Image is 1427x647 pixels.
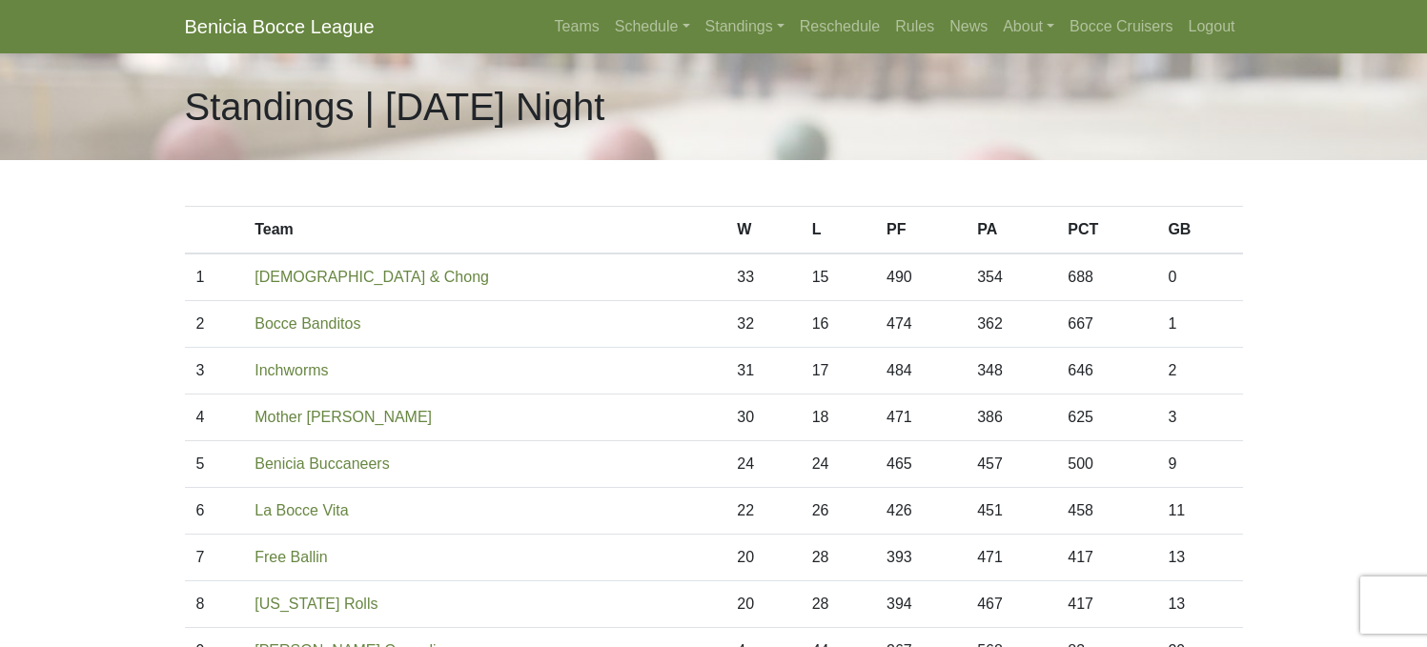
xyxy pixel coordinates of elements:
[1056,207,1156,254] th: PCT
[1056,253,1156,301] td: 688
[966,488,1056,535] td: 451
[1156,488,1242,535] td: 11
[1056,488,1156,535] td: 458
[875,535,966,581] td: 393
[801,253,875,301] td: 15
[875,207,966,254] th: PF
[792,8,888,46] a: Reschedule
[801,535,875,581] td: 28
[1181,8,1243,46] a: Logout
[185,84,605,130] h1: Standings | [DATE] Night
[1056,301,1156,348] td: 667
[185,488,244,535] td: 6
[185,8,375,46] a: Benicia Bocce League
[725,394,800,441] td: 30
[966,207,1056,254] th: PA
[185,348,244,394] td: 3
[185,394,244,441] td: 4
[801,441,875,488] td: 24
[725,441,800,488] td: 24
[1056,394,1156,441] td: 625
[875,581,966,628] td: 394
[1056,535,1156,581] td: 417
[1056,348,1156,394] td: 646
[875,253,966,301] td: 490
[255,315,360,332] a: Bocce Banditos
[1156,348,1242,394] td: 2
[255,549,327,565] a: Free Ballin
[801,394,875,441] td: 18
[725,348,800,394] td: 31
[887,8,942,46] a: Rules
[255,502,348,518] a: La Bocce Vita
[966,581,1056,628] td: 467
[725,207,800,254] th: W
[801,488,875,535] td: 26
[1156,207,1242,254] th: GB
[255,596,377,612] a: [US_STATE] Rolls
[243,207,725,254] th: Team
[966,253,1056,301] td: 354
[255,362,328,378] a: Inchworms
[966,394,1056,441] td: 386
[942,8,995,46] a: News
[966,535,1056,581] td: 471
[1156,301,1242,348] td: 1
[1156,441,1242,488] td: 9
[1156,394,1242,441] td: 3
[607,8,698,46] a: Schedule
[801,207,875,254] th: L
[875,441,966,488] td: 465
[966,441,1056,488] td: 457
[995,8,1062,46] a: About
[966,301,1056,348] td: 362
[1056,581,1156,628] td: 417
[185,441,244,488] td: 5
[725,488,800,535] td: 22
[185,253,244,301] td: 1
[255,455,389,472] a: Benicia Buccaneers
[725,581,800,628] td: 20
[698,8,792,46] a: Standings
[875,348,966,394] td: 484
[875,488,966,535] td: 426
[1156,581,1242,628] td: 13
[1062,8,1180,46] a: Bocce Cruisers
[185,535,244,581] td: 7
[255,269,489,285] a: [DEMOGRAPHIC_DATA] & Chong
[185,301,244,348] td: 2
[875,301,966,348] td: 474
[1056,441,1156,488] td: 500
[966,348,1056,394] td: 348
[801,301,875,348] td: 16
[185,581,244,628] td: 8
[725,253,800,301] td: 33
[801,581,875,628] td: 28
[725,535,800,581] td: 20
[1156,253,1242,301] td: 0
[875,394,966,441] td: 471
[547,8,607,46] a: Teams
[1156,535,1242,581] td: 13
[801,348,875,394] td: 17
[255,409,432,425] a: Mother [PERSON_NAME]
[725,301,800,348] td: 32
